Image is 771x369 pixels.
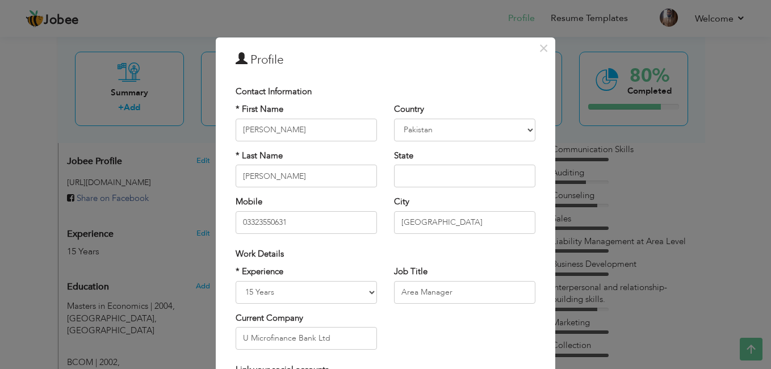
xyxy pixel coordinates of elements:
[539,38,548,58] span: ×
[394,196,409,208] label: City
[236,312,303,324] label: Current Company
[236,86,312,97] span: Contact Information
[394,150,413,162] label: State
[394,103,424,115] label: Country
[534,39,552,57] button: Close
[236,52,535,69] h3: Profile
[236,196,262,208] label: Mobile
[236,248,284,259] span: Work Details
[236,150,283,162] label: * Last Name
[394,266,428,278] label: Job Title
[236,266,283,278] label: * Experience
[236,103,283,115] label: * First Name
